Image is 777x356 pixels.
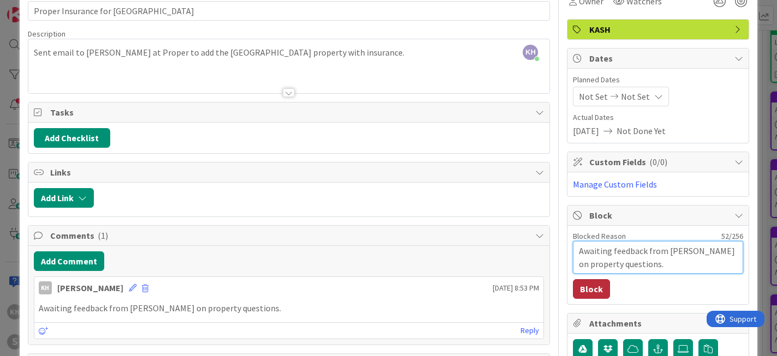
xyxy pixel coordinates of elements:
[589,155,729,168] span: Custom Fields
[34,128,110,148] button: Add Checklist
[34,251,104,271] button: Add Comment
[57,281,123,294] div: [PERSON_NAME]
[50,166,530,179] span: Links
[28,29,65,39] span: Description
[589,317,729,330] span: Attachments
[98,230,108,241] span: ( 1 )
[493,282,539,294] span: [DATE] 8:53 PM
[523,45,538,60] span: KH
[589,209,729,222] span: Block
[34,46,545,59] p: Sent email to [PERSON_NAME] at Proper to add the [GEOGRAPHIC_DATA] property with insurance.
[573,279,610,299] button: Block
[23,2,50,15] span: Support
[521,324,539,337] a: Reply
[573,124,599,137] span: [DATE]
[573,231,626,241] label: Blocked Reason
[573,74,743,86] span: Planned Dates
[573,112,743,123] span: Actual Dates
[629,231,743,241] div: 52 / 256
[50,229,530,242] span: Comments
[34,188,94,208] button: Add Link
[649,156,667,167] span: ( 0/0 )
[50,106,530,119] span: Tasks
[39,302,540,315] p: Awaiting feedback from [PERSON_NAME] on property questions.
[28,1,551,21] input: type card name here...
[621,90,650,103] span: Not Set
[573,179,657,190] a: Manage Custom Fields
[39,281,52,294] div: KH
[579,90,608,103] span: Not Set
[589,23,729,36] span: KASH
[589,52,729,65] span: Dates
[617,124,666,137] span: Not Done Yet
